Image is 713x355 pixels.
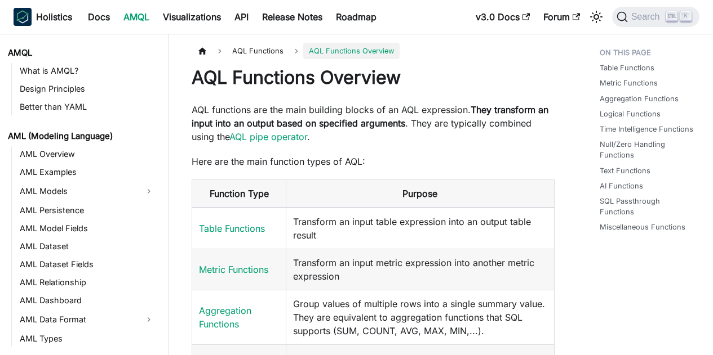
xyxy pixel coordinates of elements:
[600,196,695,217] a: SQL Passthrough Functions
[81,8,117,26] a: Docs
[469,8,537,26] a: v3.0 Docs
[628,12,667,22] span: Search
[16,203,159,218] a: AML Persistence
[16,331,159,347] a: AML Types
[199,223,265,234] a: Table Functions
[303,43,400,59] span: AQL Functions Overview
[16,311,139,329] a: AML Data Format
[139,182,159,200] button: Expand sidebar category 'AML Models'
[680,11,692,21] kbd: K
[14,8,32,26] img: Holistics
[16,257,159,272] a: AML Dataset Fields
[286,290,555,345] td: Group values of multiple rows into a single summary value. They are equivalent to aggregation fun...
[286,249,555,290] td: Transform an input metric expression into another metric expression
[228,8,255,26] a: API
[16,182,139,200] a: AML Models
[612,7,699,27] button: Search (Ctrl+K)
[192,180,286,208] th: Function Type
[5,45,159,61] a: AMQL
[329,8,383,26] a: Roadmap
[16,81,159,97] a: Design Principles
[16,275,159,290] a: AML Relationship
[229,131,307,142] a: AQL pipe operator
[600,78,658,88] a: Metric Functions
[16,146,159,162] a: AML Overview
[16,63,159,79] a: What is AMQL?
[199,305,251,330] a: Aggregation Functions
[199,264,268,275] a: Metric Functions
[156,8,228,26] a: Visualizations
[600,93,679,104] a: Aggregation Functions
[192,103,555,143] p: AQL functions are the main building blocks of an AQL expression. . They are typically combined us...
[36,10,72,24] b: Holistics
[192,66,555,89] h1: AQL Functions Overview
[117,8,156,26] a: AMQL
[286,180,555,208] th: Purpose
[600,109,661,119] a: Logical Functions
[192,43,555,59] nav: Breadcrumbs
[587,8,605,26] button: Switch between dark and light mode (currently light mode)
[5,128,159,144] a: AML (Modeling Language)
[255,8,329,26] a: Release Notes
[600,165,650,176] a: Text Functions
[537,8,587,26] a: Forum
[16,164,159,180] a: AML Examples
[600,62,654,73] a: Table Functions
[600,181,643,191] a: AI Functions
[227,43,289,59] span: AQL Functions
[192,43,213,59] a: Home page
[16,239,159,254] a: AML Dataset
[286,208,555,249] td: Transform an input table expression into an output table result
[192,155,555,168] p: Here are the main function types of AQL:
[14,8,72,26] a: HolisticsHolistics
[16,293,159,308] a: AML Dashboard
[600,139,695,160] a: Null/Zero Handling Functions
[600,222,685,232] a: Miscellaneous Functions
[16,221,159,236] a: AML Model Fields
[600,124,693,134] a: Time Intelligence Functions
[139,311,159,329] button: Expand sidebar category 'AML Data Format'
[16,99,159,115] a: Better than YAML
